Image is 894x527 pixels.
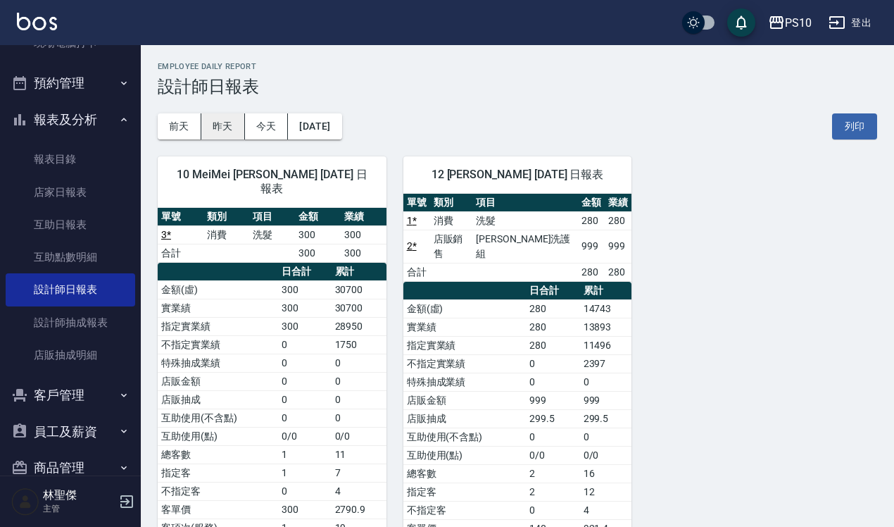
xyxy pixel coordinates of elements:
[332,263,386,281] th: 累計
[158,464,278,482] td: 指定客
[526,428,580,446] td: 0
[332,500,386,519] td: 2790.9
[526,299,580,318] td: 280
[158,280,278,299] td: 金額(虛)
[332,317,386,335] td: 28950
[403,501,526,519] td: 不指定客
[341,208,386,226] th: 業績
[6,209,135,241] a: 互助日報表
[332,335,386,354] td: 1750
[278,354,331,372] td: 0
[341,225,386,244] td: 300
[580,354,632,373] td: 2397
[288,113,341,139] button: [DATE]
[245,113,289,139] button: 今天
[578,211,605,230] td: 280
[158,299,278,317] td: 實業績
[580,428,632,446] td: 0
[158,354,278,372] td: 特殊抽成業績
[158,113,201,139] button: 前天
[43,488,115,502] h5: 林聖傑
[832,113,877,139] button: 列印
[785,14,812,32] div: PS10
[472,230,578,263] td: [PERSON_NAME]洗護組
[605,230,631,263] td: 999
[332,390,386,409] td: 0
[526,336,580,354] td: 280
[430,194,473,212] th: 類別
[403,446,526,464] td: 互助使用(點)
[332,280,386,299] td: 30700
[526,318,580,336] td: 280
[6,306,135,339] a: 設計師抽成報表
[605,194,631,212] th: 業績
[605,211,631,230] td: 280
[420,168,615,182] span: 12 [PERSON_NAME] [DATE] 日報表
[403,391,526,409] td: 店販金額
[203,225,249,244] td: 消費
[580,282,632,300] th: 累計
[472,211,578,230] td: 洗髮
[158,390,278,409] td: 店販抽成
[332,299,386,317] td: 30700
[578,194,605,212] th: 金額
[158,409,278,427] td: 互助使用(不含點)
[580,483,632,501] td: 12
[403,194,632,282] table: a dense table
[158,62,877,71] h2: Employee Daily Report
[403,299,526,318] td: 金額(虛)
[580,299,632,318] td: 14743
[605,263,631,281] td: 280
[403,354,526,373] td: 不指定實業績
[430,230,473,263] td: 店販銷售
[278,317,331,335] td: 300
[278,445,331,464] td: 1
[158,208,386,263] table: a dense table
[158,335,278,354] td: 不指定實業績
[332,427,386,445] td: 0/0
[403,373,526,391] td: 特殊抽成業績
[278,409,331,427] td: 0
[278,280,331,299] td: 300
[332,464,386,482] td: 7
[430,211,473,230] td: 消費
[203,208,249,226] th: 類別
[403,318,526,336] td: 實業績
[6,241,135,273] a: 互助點數明細
[6,449,135,486] button: 商品管理
[332,354,386,372] td: 0
[526,391,580,409] td: 999
[278,390,331,409] td: 0
[403,336,526,354] td: 指定實業績
[472,194,578,212] th: 項目
[158,244,203,262] td: 合計
[295,208,341,226] th: 金額
[403,428,526,446] td: 互助使用(不含點)
[295,225,341,244] td: 300
[526,501,580,519] td: 0
[6,65,135,101] button: 預約管理
[158,482,278,500] td: 不指定客
[580,391,632,409] td: 999
[526,464,580,483] td: 2
[249,225,295,244] td: 洗髮
[526,373,580,391] td: 0
[158,500,278,519] td: 客單價
[278,335,331,354] td: 0
[201,113,245,139] button: 昨天
[43,502,115,515] p: 主管
[278,427,331,445] td: 0/0
[341,244,386,262] td: 300
[578,230,605,263] td: 999
[158,77,877,97] h3: 設計師日報表
[578,263,605,281] td: 280
[6,339,135,371] a: 店販抽成明細
[278,464,331,482] td: 1
[175,168,370,196] span: 10 MeiMei [PERSON_NAME] [DATE] 日報表
[526,354,580,373] td: 0
[580,446,632,464] td: 0/0
[332,482,386,500] td: 4
[580,318,632,336] td: 13893
[17,13,57,30] img: Logo
[526,409,580,428] td: 299.5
